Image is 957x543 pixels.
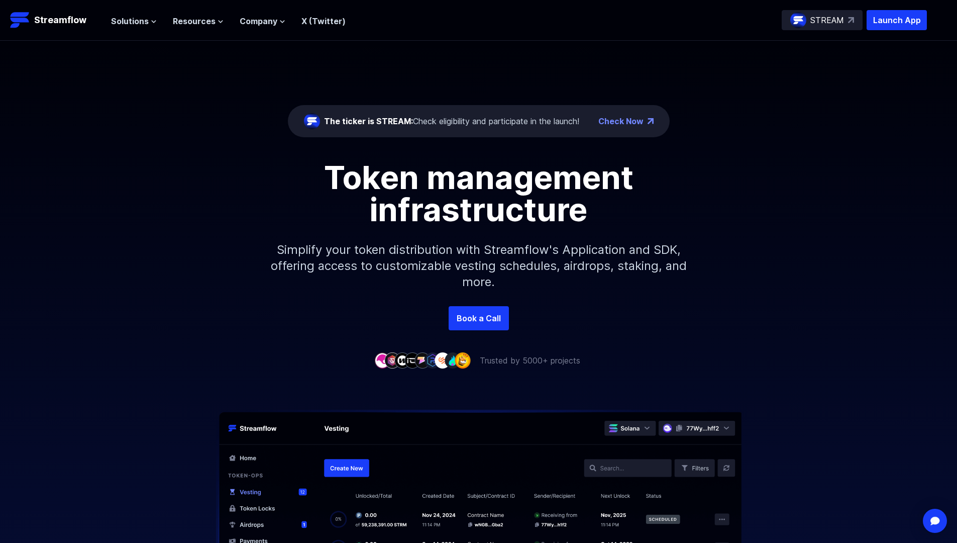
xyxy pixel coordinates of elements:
[173,15,216,27] span: Resources
[867,10,927,30] button: Launch App
[10,10,30,30] img: Streamflow Logo
[34,13,86,27] p: Streamflow
[173,15,224,27] button: Resources
[435,352,451,368] img: company-7
[304,113,320,129] img: streamflow-logo-circle.png
[790,12,806,28] img: streamflow-logo-circle.png
[324,116,413,126] span: The ticker is STREAM:
[111,15,157,27] button: Solutions
[240,15,277,27] span: Company
[404,352,420,368] img: company-4
[648,118,654,124] img: top-right-arrow.png
[374,352,390,368] img: company-1
[301,16,346,26] a: X (Twitter)
[598,115,644,127] a: Check Now
[810,14,844,26] p: STREAM
[455,352,471,368] img: company-9
[324,115,579,127] div: Check eligibility and participate in the launch!
[253,161,705,226] h1: Token management infrastructure
[240,15,285,27] button: Company
[263,226,695,306] p: Simplify your token distribution with Streamflow's Application and SDK, offering access to custom...
[480,354,580,367] p: Trusted by 5000+ projects
[449,306,509,330] a: Book a Call
[782,10,863,30] a: STREAM
[445,352,461,368] img: company-8
[414,352,431,368] img: company-5
[384,352,400,368] img: company-2
[848,17,854,23] img: top-right-arrow.svg
[424,352,441,368] img: company-6
[10,10,101,30] a: Streamflow
[394,352,410,368] img: company-3
[923,509,947,533] div: Open Intercom Messenger
[111,15,149,27] span: Solutions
